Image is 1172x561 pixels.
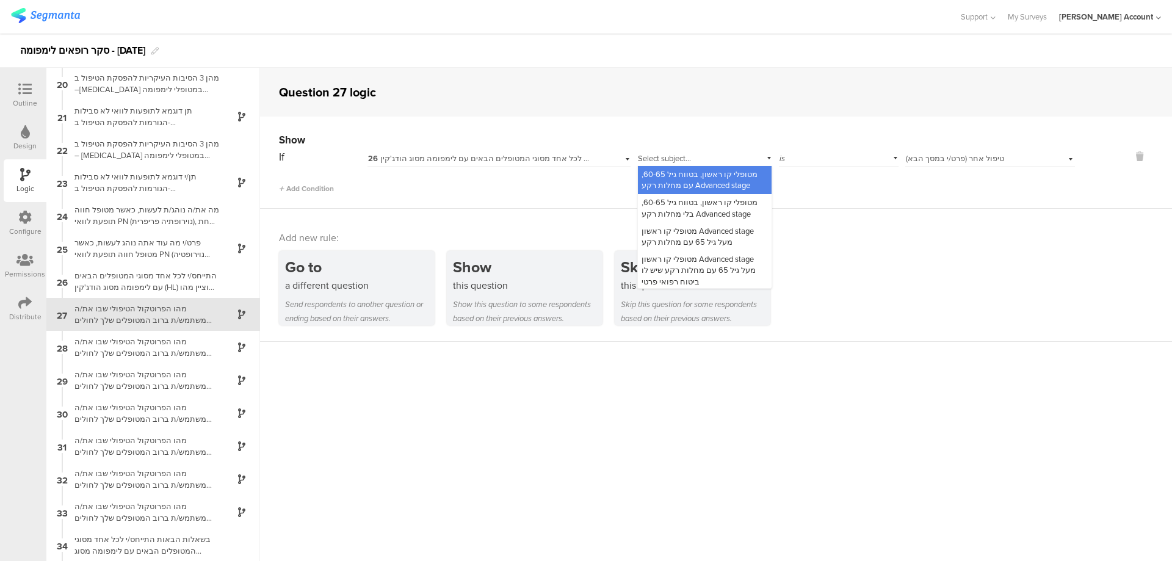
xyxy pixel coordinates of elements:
span: 32 [57,472,68,486]
div: Design [13,140,37,151]
div: Send respondents to another question or ending based on their answers. [285,297,435,325]
div: מהו הפרוטקול הטיפולי שבו את/ה משתמש/ת ברוב המטופלים שלך לחולים מסוג זה מטופלי קו ראשון, בטווח גיל... [67,303,220,326]
div: מהו הפרוטקול הטיפולי שבו את/ה משתמש/ת ברוב המטופלים שלך לחולים מסוג זה מטופלי קו ראשון, בטווח גיל... [67,336,220,359]
div: מהו הפרוטקול הטיפולי שבו את/ה משתמש/ת ברוב המטופלים שלך לחולים מסוג זה מטופלי קו ראשון Advanced s... [67,369,220,392]
span: 20 [57,77,68,90]
div: סקר רופאים לימפומה - [DATE] [20,41,145,60]
span: 22 [57,143,68,156]
span: התייחס/י לכל אחד מסוגי המטופלים הבאים עם לימפומה מסוג הודג'קין (HL) וציין מהו הפרוטקול הטיפולי שב... [368,153,921,164]
div: מה את/ה נוהג/ת לעשות, כאשר מטופל חווה תופעת לוואי PN (נוירופתיה פריפרית), תחת הטיפול ב – [MEDICAL... [67,204,220,227]
div: מהו הפרוטקול הטיפולי שבו את/ה משתמש/ת ברוב המטופלים שלך לחולים מסוג זהמטופלי קו ראשון Advanced st... [67,402,220,425]
div: a different question [285,278,435,292]
div: Skip this question for some respondents based on their previous answers. [621,297,770,325]
span: Select subject... [638,153,691,164]
span: is [780,153,785,164]
span: 26 [368,153,378,164]
span: 23 [57,176,68,189]
span: 34 [57,538,68,552]
div: התייחס/י לכל אחד מסוגי המטופלים הבאים עם לימפומה מסוג הודג'קין (HL) וציין מהו הפרוטקול הטיפולי שב... [67,270,220,293]
span: 24 [57,209,68,222]
span: מטופלי קו ראשון, בטווח גיל 60-65, עם מחלות רקע Advanced stage [642,168,758,191]
div: Skip [621,256,770,278]
span: מטופלי קו ראשון Advanced stage מעל גיל 65 עם מחלות רקע שיש לו ביטוח רפואי פרטי [642,253,756,287]
div: Go to [285,256,435,278]
span: Support [961,11,988,23]
div: התייחס/י לכל אחד מסוגי המטופלים הבאים עם לימפומה מסוג הודג'קין (HL) וציין מהו הפרוטקול הטיפולי שב... [368,153,590,164]
div: מהו הפרוטקול הטיפולי שבו את/ה משתמש/ת ברוב המטופלים שלך לחולים מסוג זה מטופל HL קו ראשון Advanced... [67,468,220,491]
span: מטופלי קו ראשון, בטווח גיל 60-65, בלי מחלות רקע Advanced stage [642,197,758,219]
span: 30 [57,407,68,420]
span: 25 [57,242,68,255]
span: 33 [57,505,68,519]
div: מהן 3 הסיבות העיקריות להפסקת הטיפול ב –[MEDICAL_DATA] במטופלי לימפומה מסוג הודג'קין (HL) – קו ראש... [67,72,220,95]
div: בשאלות הבאות התייחס/י לכל אחד מסוגי המטופלים הבאים עם לימפומה מסוג הודג'קין (HL) וציין מהו הפרוטו... [67,534,220,557]
span: 31 [57,440,67,453]
span: 21 [57,110,67,123]
div: מהו הפרוטקול הטיפולי שבו את/ה משתמש/ת ברוב המטופלים שלך לחולים מסוג זה מטופל HL קו ראשון Advanced... [67,435,220,458]
div: [PERSON_NAME] Account [1059,11,1153,23]
div: פרט/י מה עוד אתה נוהג לעשות, כאשר מטופל חווה תופעת לוואי PN (נוירופטיה פריפרית), תחת הטיפול ב – [... [67,237,220,260]
div: Question 27 logic [279,83,376,101]
div: Show [453,256,602,278]
div: Add new rule: [279,231,1154,245]
img: segmanta logo [11,8,80,23]
span: 29 [57,374,68,387]
div: תן דוגמא לתופעות לוואי לא סבילות הגורמות להפסקת הטיפול ב- [MEDICAL_DATA] [67,105,220,128]
span: 28 [57,341,68,354]
div: this question [621,278,770,292]
div: Permissions [5,269,45,280]
span: טיפול אחר (פרט/י במסך הבא) [906,153,1004,164]
span: 26 [57,275,68,288]
div: Outline [13,98,37,109]
div: Show this question to some respondents based on their previous answers. [453,297,602,325]
div: תן/י דוגמא לתופעות לוואי לא סבילות הגורמות להפסקת הטיפול ב- [MEDICAL_DATA] [67,171,220,194]
span: Add Condition [279,183,334,194]
span: Show [279,132,305,148]
div: this question [453,278,602,292]
div: Logic [16,183,34,194]
div: If [279,150,366,165]
span: מטופלי קו ראשון Advanced stage מעל גיל 65 עם מחלות רקע [642,225,754,248]
div: Distribute [9,311,42,322]
div: מהן 3 הסיבות העיקריות להפסקת הטיפול ב – [MEDICAL_DATA] במטופלי לימפומה מסוג הודג'קין (HL) קו ראשו... [67,138,220,161]
span: 27 [57,308,67,321]
div: Configure [9,226,42,237]
div: מהו הפרוטקול הטיפולי שבו את/ה משתמש/ת ברוב המטופלים שלך לחולים מסוג זה קו ראשון Advanced stage צע... [67,501,220,524]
